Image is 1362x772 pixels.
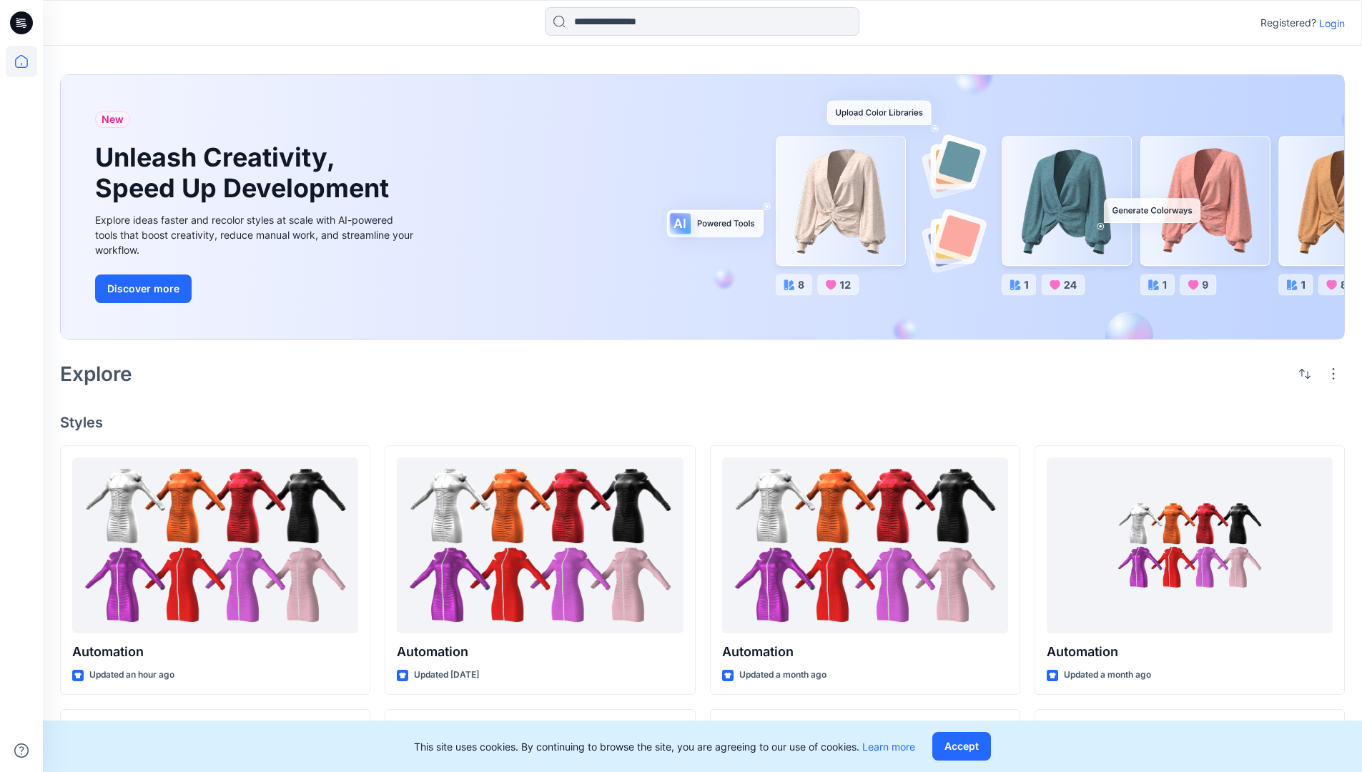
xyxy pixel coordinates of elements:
[1319,16,1345,31] p: Login
[414,739,915,754] p: This site uses cookies. By continuing to browse the site, you are agreeing to our use of cookies.
[397,457,683,634] a: Automation
[95,274,417,303] a: Discover more
[862,741,915,753] a: Learn more
[932,732,991,761] button: Accept
[60,362,132,385] h2: Explore
[72,642,358,662] p: Automation
[102,111,124,128] span: New
[722,642,1008,662] p: Automation
[95,142,395,204] h1: Unleash Creativity, Speed Up Development
[1047,457,1333,634] a: Automation
[1064,668,1151,683] p: Updated a month ago
[95,274,192,303] button: Discover more
[95,212,417,257] div: Explore ideas faster and recolor styles at scale with AI-powered tools that boost creativity, red...
[722,457,1008,634] a: Automation
[72,457,358,634] a: Automation
[1260,14,1316,31] p: Registered?
[1047,642,1333,662] p: Automation
[89,668,174,683] p: Updated an hour ago
[739,668,826,683] p: Updated a month ago
[414,668,479,683] p: Updated [DATE]
[60,414,1345,431] h4: Styles
[397,642,683,662] p: Automation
